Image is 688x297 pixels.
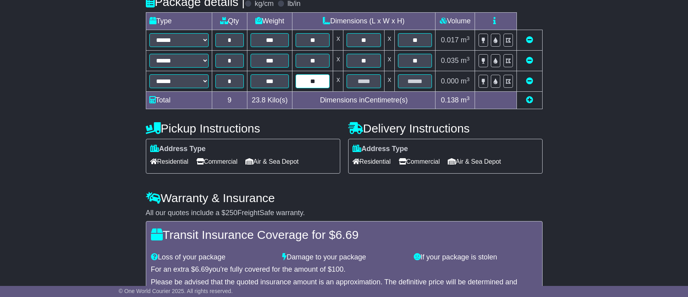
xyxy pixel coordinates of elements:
[212,13,247,30] td: Qty
[441,36,459,44] span: 0.017
[384,51,394,71] td: x
[399,155,440,168] span: Commercial
[147,253,279,262] div: Loss of your package
[333,30,343,51] td: x
[150,145,206,153] label: Address Type
[435,13,475,30] td: Volume
[526,96,533,104] a: Add new item
[410,253,541,262] div: If your package is stolen
[461,77,470,85] span: m
[150,155,188,168] span: Residential
[332,265,343,273] span: 100
[461,36,470,44] span: m
[526,36,533,44] a: Remove this item
[526,77,533,85] a: Remove this item
[151,278,537,295] div: Please be advised that the quoted insurance amount is an approximation. The definitive price will...
[384,30,394,51] td: x
[441,57,459,64] span: 0.035
[448,155,501,168] span: Air & Sea Depot
[146,209,543,218] div: All our quotes include a $ FreightSafe warranty.
[247,92,292,109] td: Kilo(s)
[348,122,543,135] h4: Delivery Instructions
[467,56,470,62] sup: 3
[292,92,435,109] td: Dimensions in Centimetre(s)
[146,191,543,204] h4: Warranty & Insurance
[461,57,470,64] span: m
[333,71,343,92] td: x
[195,265,209,273] span: 6.69
[526,57,533,64] a: Remove this item
[245,155,299,168] span: Air & Sea Depot
[278,253,410,262] div: Damage to your package
[333,51,343,71] td: x
[352,145,408,153] label: Address Type
[252,96,266,104] span: 23.8
[467,76,470,82] sup: 3
[467,95,470,101] sup: 3
[146,122,340,135] h4: Pickup Instructions
[384,71,394,92] td: x
[292,13,435,30] td: Dimensions (L x W x H)
[151,265,537,274] div: For an extra $ you're fully covered for the amount of $ .
[119,288,233,294] span: © One World Courier 2025. All rights reserved.
[146,92,212,109] td: Total
[247,13,292,30] td: Weight
[151,228,537,241] h4: Transit Insurance Coverage for $
[336,228,358,241] span: 6.69
[441,77,459,85] span: 0.000
[441,96,459,104] span: 0.138
[226,209,238,217] span: 250
[196,155,238,168] span: Commercial
[461,96,470,104] span: m
[352,155,391,168] span: Residential
[467,35,470,41] sup: 3
[146,13,212,30] td: Type
[212,92,247,109] td: 9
